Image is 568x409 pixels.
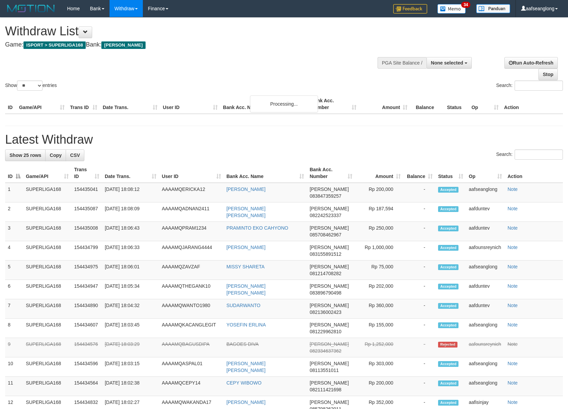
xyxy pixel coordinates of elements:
td: Rp 250,000 [355,222,403,241]
a: Note [507,341,518,347]
th: User ID: activate to sort column ascending [159,163,224,183]
span: Copy 081214708282 to clipboard [310,271,341,276]
td: 11 [5,377,23,396]
span: Accepted [438,226,458,231]
span: Show 25 rows [10,153,41,158]
span: Accepted [438,284,458,289]
td: AAAAMQCEPY14 [159,377,224,396]
td: 154435041 [71,183,102,202]
a: Note [507,225,518,231]
select: Showentries [17,81,43,91]
span: [PERSON_NAME] [310,380,349,386]
td: 154434576 [71,338,102,357]
td: [DATE] 18:08:12 [102,183,159,202]
td: SUPERLIGA168 [23,280,71,299]
td: - [403,241,435,261]
input: Search: [515,81,563,91]
span: [PERSON_NAME] [101,41,145,49]
a: [PERSON_NAME] [PERSON_NAME] [227,361,266,373]
span: Rejected [438,342,457,348]
td: 6 [5,280,23,299]
td: 10 [5,357,23,377]
td: SUPERLIGA168 [23,261,71,280]
th: Trans ID: activate to sort column ascending [71,163,102,183]
td: SUPERLIGA168 [23,357,71,377]
div: Processing... [250,95,318,112]
td: [DATE] 18:06:33 [102,241,159,261]
td: - [403,202,435,222]
span: [PERSON_NAME] [310,361,349,366]
td: [DATE] 18:05:34 [102,280,159,299]
span: [PERSON_NAME] [310,303,349,308]
th: Bank Acc. Number [308,94,359,114]
span: Accepted [438,322,458,328]
td: Rp 200,000 [355,377,403,396]
td: SUPERLIGA168 [23,299,71,319]
td: [DATE] 18:03:29 [102,338,159,357]
th: Game/API: activate to sort column ascending [23,163,71,183]
td: [DATE] 18:02:38 [102,377,159,396]
a: [PERSON_NAME] [227,245,266,250]
td: aafduntev [466,222,505,241]
a: PRAMINTO EKO CAHYONO [227,225,288,231]
td: 154434890 [71,299,102,319]
h4: Game: Bank: [5,41,372,48]
td: Rp 360,000 [355,299,403,319]
span: [PERSON_NAME] [310,399,349,405]
td: [DATE] 18:04:32 [102,299,159,319]
div: PGA Site Balance / [378,57,427,69]
td: Rp 1,252,000 [355,338,403,357]
td: aafduntev [466,280,505,299]
th: Action [501,94,563,114]
a: Note [507,322,518,327]
img: Feedback.jpg [393,4,427,14]
span: Copy 082334637362 to clipboard [310,348,341,354]
th: Bank Acc. Number: activate to sort column ascending [307,163,355,183]
td: AAAAMQPRAM1234 [159,222,224,241]
a: [PERSON_NAME] [PERSON_NAME] [227,283,266,296]
th: Op: activate to sort column ascending [466,163,505,183]
td: [DATE] 18:03:15 [102,357,159,377]
td: AAAAMQADNAN2411 [159,202,224,222]
label: Search: [496,149,563,160]
span: [PERSON_NAME] [310,206,349,211]
a: Note [507,283,518,289]
span: CSV [70,153,80,158]
a: Show 25 rows [5,149,46,161]
h1: Latest Withdraw [5,133,563,146]
span: Accepted [438,245,458,251]
td: - [403,319,435,338]
td: aafseanglong [466,261,505,280]
a: Copy [45,149,66,161]
span: Copy 082136002423 to clipboard [310,309,341,315]
span: Accepted [438,303,458,309]
a: BAGOES DIVA [227,341,259,347]
span: [PERSON_NAME] [310,341,349,347]
a: MISSY SHARETA [227,264,265,269]
a: SUDARWANTO [227,303,261,308]
span: Accepted [438,361,458,367]
th: Date Trans.: activate to sort column ascending [102,163,159,183]
td: 3 [5,222,23,241]
td: Rp 75,000 [355,261,403,280]
a: Stop [538,69,558,80]
td: - [403,299,435,319]
td: 154435087 [71,202,102,222]
th: Status [444,94,469,114]
td: aafseanglong [466,357,505,377]
a: Note [507,186,518,192]
td: 5 [5,261,23,280]
span: None selected [431,60,463,66]
td: [DATE] 18:06:43 [102,222,159,241]
th: Balance: activate to sort column ascending [403,163,435,183]
a: YOSEFIN ERLINA [227,322,266,327]
span: 34 [461,2,470,8]
td: AAAAMQZAVZAF [159,261,224,280]
td: AAAAMQJARANG4444 [159,241,224,261]
td: Rp 187,594 [355,202,403,222]
td: SUPERLIGA168 [23,241,71,261]
span: Accepted [438,380,458,386]
input: Search: [515,149,563,160]
td: aafounsreynich [466,338,505,357]
td: 2 [5,202,23,222]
